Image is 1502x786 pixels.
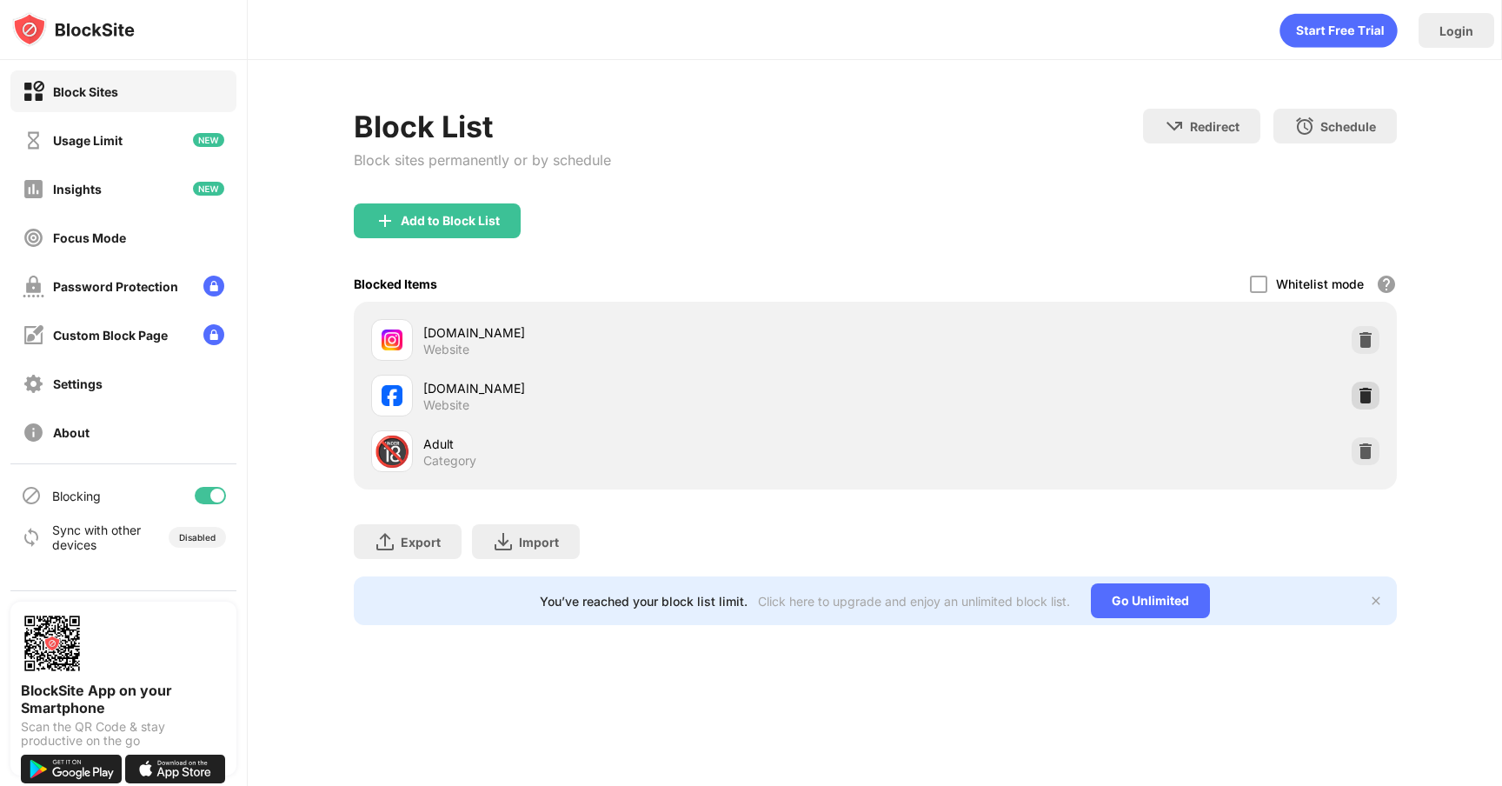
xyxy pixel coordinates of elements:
[1279,13,1398,48] div: animation
[401,535,441,550] div: Export
[53,133,123,148] div: Usage Limit
[21,720,226,748] div: Scan the QR Code & stay productive on the go
[401,214,500,228] div: Add to Block List
[53,376,103,391] div: Settings
[12,12,135,47] img: logo-blocksite.svg
[23,130,44,151] img: time-usage-off.svg
[53,84,118,99] div: Block Sites
[53,230,126,245] div: Focus Mode
[53,279,178,294] div: Password Protection
[21,755,122,783] img: get-it-on-google-play.svg
[423,379,875,397] div: [DOMAIN_NAME]
[1439,23,1473,38] div: Login
[21,682,226,716] div: BlockSite App on your Smartphone
[125,755,226,783] img: download-on-the-app-store.svg
[23,227,44,249] img: focus-off.svg
[53,425,90,440] div: About
[203,276,224,296] img: lock-menu.svg
[23,324,44,346] img: customize-block-page-off.svg
[23,422,44,443] img: about-off.svg
[23,81,44,103] img: block-on.svg
[179,532,216,543] div: Disabled
[374,434,410,470] div: 🔞
[382,330,402,350] img: favicons
[23,276,44,297] img: password-protection-off.svg
[52,489,101,503] div: Blocking
[21,612,83,675] img: options-page-qr-code.png
[53,182,102,196] div: Insights
[23,178,44,200] img: insights-off.svg
[203,324,224,345] img: lock-menu.svg
[21,485,42,506] img: blocking-icon.svg
[423,342,469,357] div: Website
[1276,276,1364,291] div: Whitelist mode
[423,397,469,413] div: Website
[354,151,611,169] div: Block sites permanently or by schedule
[1190,119,1239,134] div: Redirect
[519,535,559,550] div: Import
[423,435,875,453] div: Adult
[1369,594,1383,608] img: x-button.svg
[52,523,142,552] div: Sync with other devices
[423,323,875,342] div: [DOMAIN_NAME]
[354,276,437,291] div: Blocked Items
[423,453,476,469] div: Category
[53,328,168,343] div: Custom Block Page
[23,373,44,395] img: settings-off.svg
[540,594,748,609] div: You’ve reached your block list limit.
[193,182,224,196] img: new-icon.svg
[1091,583,1210,618] div: Go Unlimited
[758,594,1070,609] div: Click here to upgrade and enjoy an unlimited block list.
[193,133,224,147] img: new-icon.svg
[382,385,402,406] img: favicons
[21,527,42,548] img: sync-icon.svg
[1320,119,1376,134] div: Schedule
[354,109,611,144] div: Block List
